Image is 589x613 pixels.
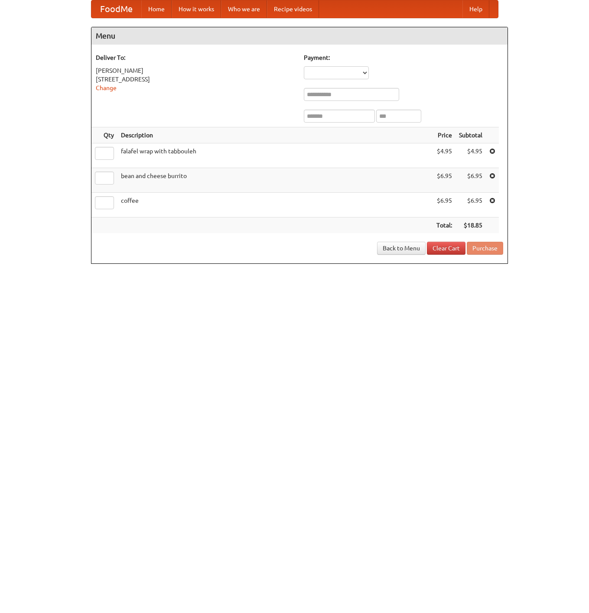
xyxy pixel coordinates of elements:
[377,242,426,255] a: Back to Menu
[427,242,465,255] a: Clear Cart
[117,168,433,193] td: bean and cheese burrito
[462,0,489,18] a: Help
[456,217,486,234] th: $18.85
[91,127,117,143] th: Qty
[117,143,433,168] td: falafel wrap with tabbouleh
[267,0,319,18] a: Recipe videos
[96,66,295,75] div: [PERSON_NAME]
[467,242,503,255] button: Purchase
[456,127,486,143] th: Subtotal
[433,168,456,193] td: $6.95
[221,0,267,18] a: Who we are
[172,0,221,18] a: How it works
[433,127,456,143] th: Price
[91,27,508,45] h4: Menu
[96,53,295,62] h5: Deliver To:
[456,168,486,193] td: $6.95
[117,127,433,143] th: Description
[433,143,456,168] td: $4.95
[117,193,433,217] td: coffee
[433,217,456,234] th: Total:
[304,53,503,62] h5: Payment:
[96,84,117,91] a: Change
[91,0,141,18] a: FoodMe
[96,75,295,84] div: [STREET_ADDRESS]
[141,0,172,18] a: Home
[456,143,486,168] td: $4.95
[456,193,486,217] td: $6.95
[433,193,456,217] td: $6.95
